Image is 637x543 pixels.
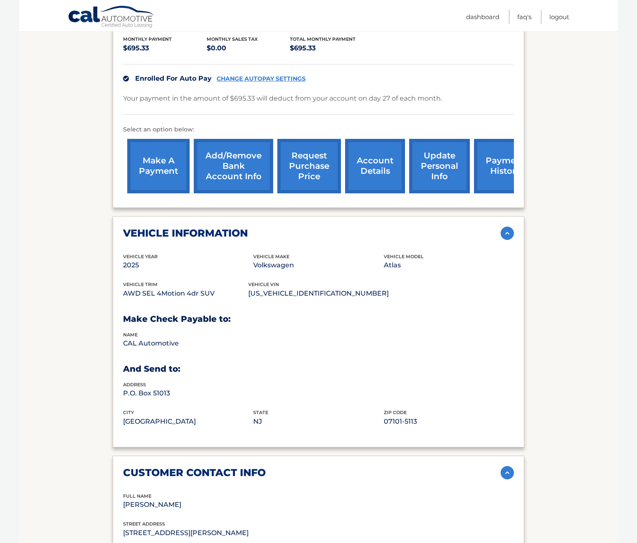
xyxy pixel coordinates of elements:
[248,281,279,287] span: vehicle vin
[384,416,514,427] p: 07101-5113
[384,259,514,271] p: Atlas
[123,410,134,415] span: city
[135,74,212,82] span: Enrolled For Auto Pay
[123,227,248,239] h2: vehicle information
[123,93,442,104] p: Your payment in the amount of $695.33 will deduct from your account on day 27 of each month.
[501,466,514,479] img: accordion-active.svg
[123,125,514,135] p: Select an option below:
[345,139,405,193] a: account details
[123,36,172,42] span: Monthly Payment
[123,527,253,539] p: [STREET_ADDRESS][PERSON_NAME]
[466,10,499,24] a: Dashboard
[207,36,258,42] span: Monthly sales Tax
[501,227,514,240] img: accordion-active.svg
[123,388,253,399] p: P.O. Box 51013
[123,314,514,324] h3: Make Check Payable to:
[253,416,383,427] p: NJ
[290,42,373,54] p: $695.33
[253,254,289,259] span: vehicle make
[123,76,129,81] img: check.svg
[123,416,253,427] p: [GEOGRAPHIC_DATA]
[277,139,341,193] a: request purchase price
[248,288,389,299] p: [US_VEHICLE_IDENTIFICATION_NUMBER]
[474,139,536,193] a: payment history
[123,466,266,479] h2: customer contact info
[123,382,146,388] span: address
[194,139,273,193] a: Add/Remove bank account info
[123,42,207,54] p: $695.33
[123,281,158,287] span: vehicle trim
[123,332,138,338] span: name
[207,42,290,54] p: $0.00
[253,410,268,415] span: state
[253,259,383,271] p: Volkswagen
[123,364,514,374] h3: And Send to:
[217,75,306,82] a: CHANGE AUTOPAY SETTINGS
[123,288,248,299] p: AWD SEL 4Motion 4dr SUV
[123,493,151,499] span: full name
[123,338,253,349] p: CAL Automotive
[384,254,424,259] span: vehicle model
[68,5,155,30] a: Cal Automotive
[123,259,253,271] p: 2025
[384,410,407,415] span: zip code
[127,139,190,193] a: make a payment
[517,10,531,24] a: FAQ's
[123,499,253,511] p: [PERSON_NAME]
[549,10,569,24] a: Logout
[123,521,165,527] span: street address
[123,254,158,259] span: vehicle Year
[409,139,470,193] a: update personal info
[290,36,356,42] span: Total Monthly Payment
